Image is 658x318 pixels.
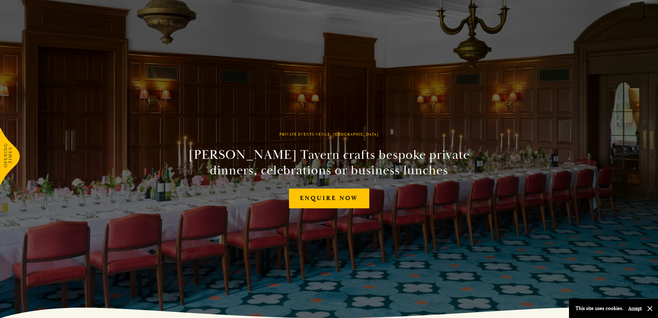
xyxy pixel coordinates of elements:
p: This site uses cookies. [575,304,623,313]
button: Accept [628,305,642,312]
h2: [PERSON_NAME] Tavern crafts bespoke private dinners, celebrations or business lunches [182,147,477,178]
a: Enquire now [289,189,369,208]
h1: Private Events Venue, [GEOGRAPHIC_DATA] [279,132,379,137]
button: Close and accept [647,305,653,312]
